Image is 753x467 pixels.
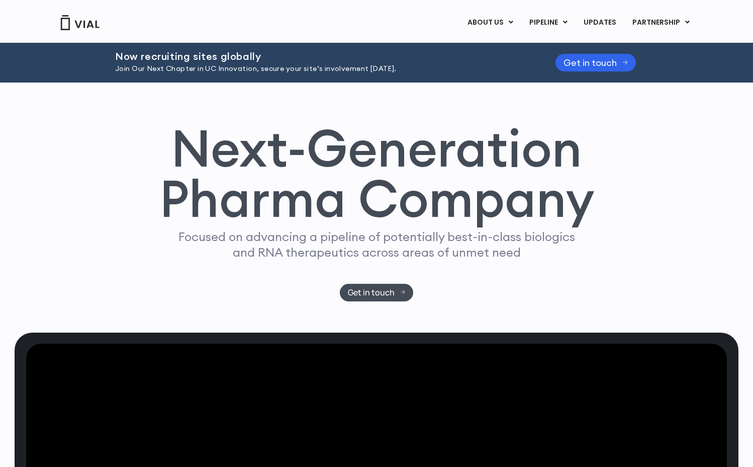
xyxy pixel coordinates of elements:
[555,54,636,71] a: Get in touch
[159,123,594,224] h1: Next-Generation Pharma Company
[174,229,579,260] p: Focused on advancing a pipeline of potentially best-in-class biologics and RNA therapeutics acros...
[563,59,617,66] span: Get in touch
[576,14,624,31] a: UPDATES
[521,14,575,31] a: PIPELINEMenu Toggle
[115,51,530,62] h2: Now recruiting sites globally
[348,289,395,296] span: Get in touch
[115,63,530,74] p: Join Our Next Chapter in UC Innovation, secure your site’s involvement [DATE].
[459,14,521,31] a: ABOUT USMenu Toggle
[60,15,100,30] img: Vial Logo
[340,284,414,301] a: Get in touch
[624,14,698,31] a: PARTNERSHIPMenu Toggle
